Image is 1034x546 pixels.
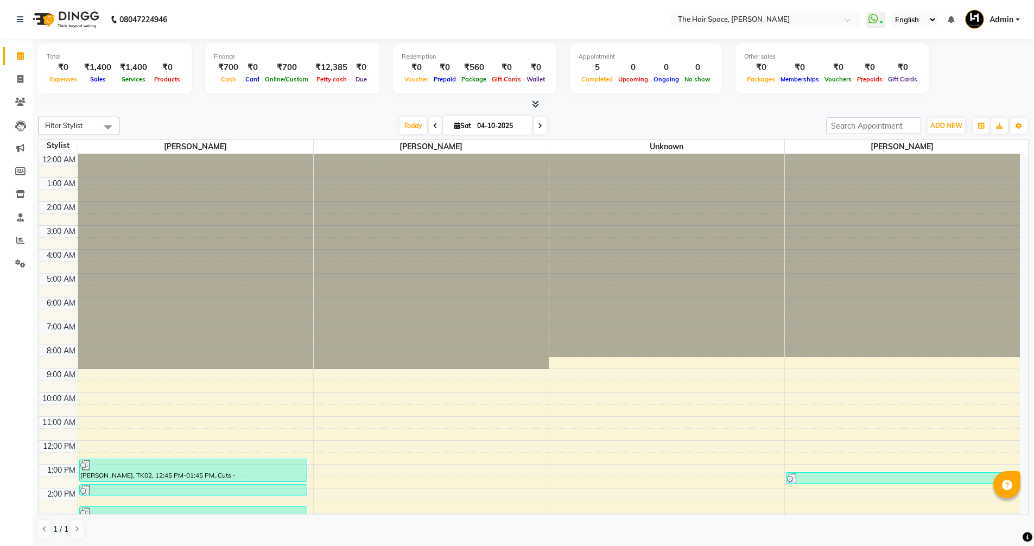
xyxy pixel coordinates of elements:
span: Vouchers [822,75,854,83]
span: Memberships [778,75,822,83]
span: Online/Custom [262,75,311,83]
span: Petty cash [314,75,350,83]
span: Admin [989,14,1013,26]
span: Package [459,75,489,83]
div: ₹0 [744,61,778,74]
div: ₹0 [489,61,524,74]
div: Appointment [579,52,713,61]
span: Card [243,75,262,83]
div: 1:00 PM [45,465,78,476]
div: Stylist [39,140,78,151]
div: Finance [214,52,371,61]
div: ₹0 [151,61,183,74]
span: Packages [744,75,778,83]
div: 0 [651,61,682,74]
span: [PERSON_NAME] [314,140,549,154]
span: Due [353,75,370,83]
span: No show [682,75,713,83]
div: 8:00 AM [45,345,78,357]
img: Admin [965,10,984,29]
div: 4:00 AM [45,250,78,261]
div: ₹560 [459,61,489,74]
div: ₹0 [778,61,822,74]
span: Upcoming [616,75,651,83]
div: [PERSON_NAME], TK04, 02:45 PM-03:15 PM, [DEMOGRAPHIC_DATA]-Hair Wash, Deep Conditioning & Blow Dry [80,507,307,517]
div: 7:00 AM [45,321,78,333]
div: ₹0 [402,61,431,74]
div: 2:00 AM [45,202,78,213]
div: ₹0 [854,61,885,74]
span: Ongoing [651,75,682,83]
span: [PERSON_NAME] [78,140,313,154]
div: ₹0 [352,61,371,74]
div: [PERSON_NAME], TK03, 01:20 PM-01:50 PM, [PERSON_NAME]- [DEMOGRAPHIC_DATA]-[PERSON_NAME] Trim & Shape [786,473,1014,483]
div: 12:00 PM [41,441,78,452]
div: 5:00 AM [45,274,78,285]
span: Unknown [549,140,784,154]
div: 10:00 AM [40,393,78,404]
div: ₹0 [243,61,262,74]
span: Gift Cards [885,75,920,83]
span: Today [399,117,427,134]
span: Prepaids [854,75,885,83]
iframe: chat widget [988,503,1023,535]
div: Total [47,52,183,61]
div: ₹0 [822,61,854,74]
input: Search Appointment [826,117,921,134]
div: ₹0 [47,61,80,74]
div: 5 [579,61,616,74]
div: 1:00 AM [45,178,78,189]
div: [PERSON_NAME], TK02, 12:45 PM-01:45 PM, Cuts - [DEMOGRAPHIC_DATA] - Haircut/wash [80,459,307,481]
div: 0 [682,61,713,74]
span: Expenses [47,75,80,83]
div: 0 [616,61,651,74]
div: ₹700 [262,61,311,74]
div: Redemption [402,52,548,61]
div: ₹0 [885,61,920,74]
div: 3:00 PM [45,512,78,524]
div: 9:00 AM [45,369,78,380]
img: logo [28,4,102,35]
div: 6:00 AM [45,297,78,309]
div: ₹1,400 [80,61,116,74]
div: 2:00 PM [45,488,78,500]
span: Services [119,75,148,83]
span: Sat [452,122,474,130]
div: 11:00 AM [40,417,78,428]
span: Gift Cards [489,75,524,83]
div: Other sales [744,52,920,61]
span: Filter Stylist [45,121,83,130]
div: ₹0 [524,61,548,74]
b: 08047224946 [119,4,167,35]
span: [PERSON_NAME] [785,140,1020,154]
span: 1 / 1 [53,524,68,535]
input: 2025-10-04 [474,118,528,134]
span: ADD NEW [930,122,962,130]
button: ADD NEW [928,118,965,134]
div: ₹1,400 [116,61,151,74]
span: Completed [579,75,616,83]
span: Sales [87,75,109,83]
div: [PERSON_NAME], TK03, 01:50 PM-02:20 PM, [DEMOGRAPHIC_DATA]-Hair Wash (including blast dry) [80,485,307,495]
span: Wallet [524,75,548,83]
div: ₹12,385 [311,61,352,74]
div: 12:00 AM [40,154,78,166]
div: ₹0 [431,61,459,74]
span: Cash [218,75,239,83]
span: Products [151,75,183,83]
span: Voucher [402,75,431,83]
span: Prepaid [431,75,459,83]
div: ₹700 [214,61,243,74]
div: 3:00 AM [45,226,78,237]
